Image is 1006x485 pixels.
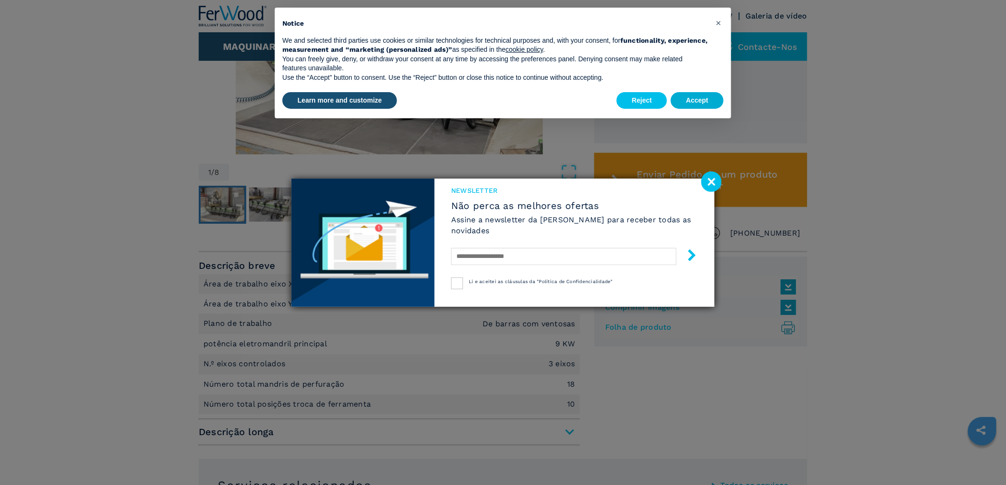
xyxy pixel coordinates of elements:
span: Newsletter [451,186,698,195]
button: Learn more and customize [282,92,397,109]
p: Use the “Accept” button to consent. Use the “Reject” button or close this notice to continue with... [282,73,708,83]
img: Newsletter image [291,179,435,307]
strong: functionality, experience, measurement and “marketing (personalized ads)” [282,37,708,54]
span: × [716,17,722,29]
button: Accept [671,92,724,109]
p: You can freely give, deny, or withdraw your consent at any time by accessing the preferences pane... [282,55,708,73]
p: We and selected third parties use cookies or similar technologies for technical purposes and, wit... [282,36,708,55]
button: submit-button [677,246,698,268]
h6: Assine a newsletter da [PERSON_NAME] para receber todas as novidades [451,214,698,236]
a: cookie policy [506,46,543,53]
button: Reject [617,92,667,109]
h2: Notice [282,19,708,29]
button: Close this notice [711,15,726,30]
span: Não perca as melhores ofertas [451,200,698,211]
span: Li e aceitei as cláusulas da "Política de Confidencialidade" [469,279,613,284]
